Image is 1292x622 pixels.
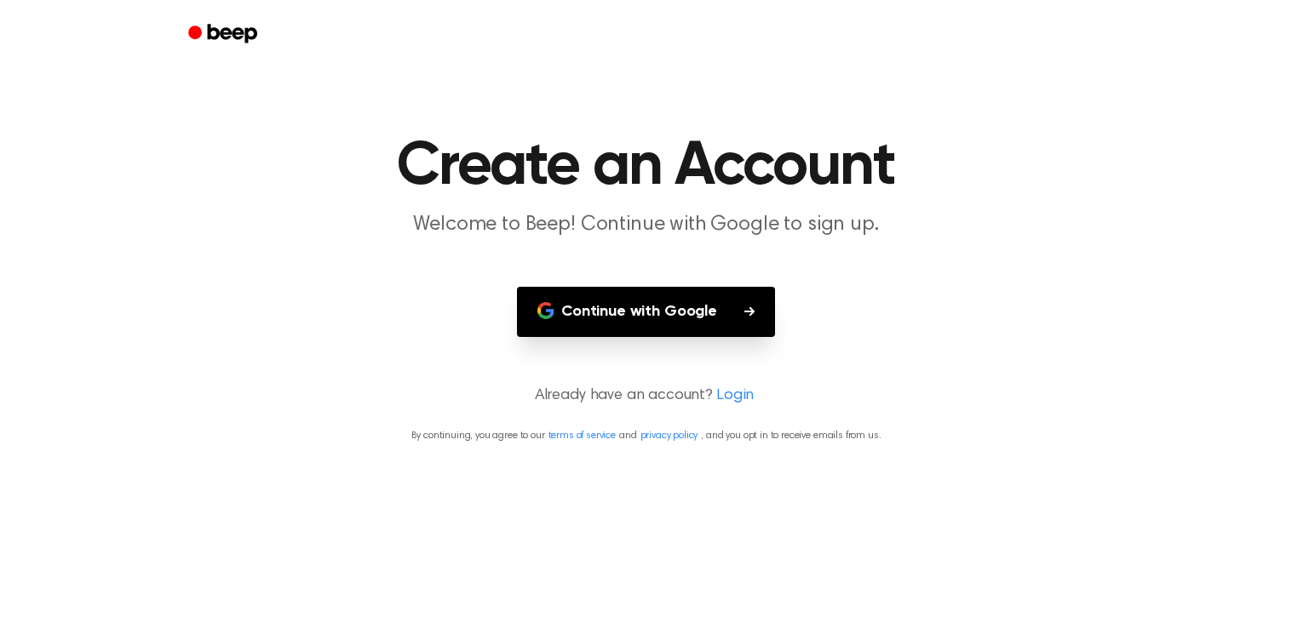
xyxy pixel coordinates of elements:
[517,287,775,337] button: Continue with Google
[319,211,973,239] p: Welcome to Beep! Continue with Google to sign up.
[20,385,1272,408] p: Already have an account?
[210,136,1082,197] h1: Create an Account
[548,431,616,441] a: terms of service
[176,18,273,51] a: Beep
[20,428,1272,443] p: By continuing, you agree to our and , and you opt in to receive emails from us.
[716,385,754,408] a: Login
[640,431,698,441] a: privacy policy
